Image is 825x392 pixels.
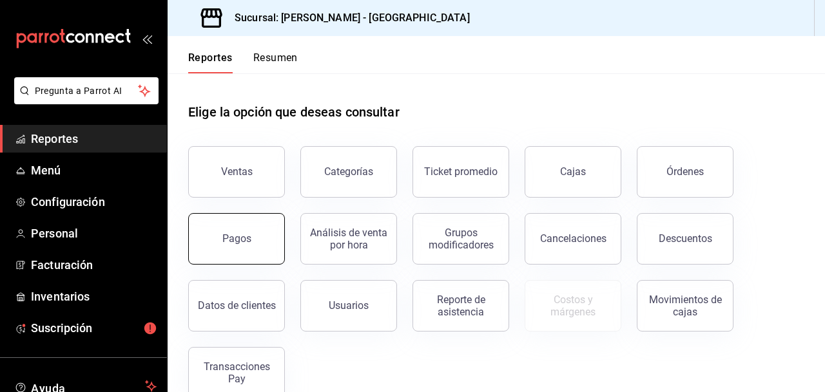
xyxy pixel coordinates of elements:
[560,165,586,178] div: Cajas
[637,280,733,331] button: Movimientos de cajas
[35,84,139,98] span: Pregunta a Parrot AI
[31,193,157,210] span: Configuración
[197,360,277,385] div: Transacciones Pay
[188,102,400,122] h1: Elige la opción que deseas consultar
[421,294,501,318] div: Reporte de asistencia
[253,51,298,73] button: Resumen
[31,256,157,274] span: Facturación
[637,213,733,265] button: Descuentos
[188,213,285,265] button: Pagos
[188,51,233,73] button: Reportes
[188,51,298,73] div: navigation tabs
[645,294,725,318] div: Movimientos de cajas
[324,165,373,178] div: Categorías
[31,225,157,242] span: Personal
[31,130,157,147] span: Reportes
[421,227,501,251] div: Grupos modificadores
[533,294,613,318] div: Costos y márgenes
[424,165,498,178] div: Ticket promedio
[31,162,157,179] span: Menú
[329,299,369,312] div: Usuarios
[412,213,509,265] button: Grupos modificadores
[540,232,607,245] div: Cancelaciones
[224,10,470,26] h3: Sucursal: [PERSON_NAME] - [GEOGRAPHIC_DATA]
[188,280,285,331] button: Datos de clientes
[221,165,253,178] div: Ventas
[300,213,397,265] button: Análisis de venta por hora
[525,146,621,198] button: Cajas
[637,146,733,198] button: Órdenes
[300,146,397,198] button: Categorías
[309,227,389,251] div: Análisis de venta por hora
[14,77,159,104] button: Pregunta a Parrot AI
[525,213,621,265] button: Cancelaciones
[222,232,251,245] div: Pagos
[525,280,621,331] button: Contrata inventarios para ver este reporte
[666,165,704,178] div: Órdenes
[659,232,712,245] div: Descuentos
[142,33,152,44] button: open_drawer_menu
[31,288,157,305] span: Inventarios
[198,299,276,312] div: Datos de clientes
[412,146,509,198] button: Ticket promedio
[188,146,285,198] button: Ventas
[31,319,157,337] span: Suscripción
[9,93,159,107] a: Pregunta a Parrot AI
[300,280,397,331] button: Usuarios
[412,280,509,331] button: Reporte de asistencia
